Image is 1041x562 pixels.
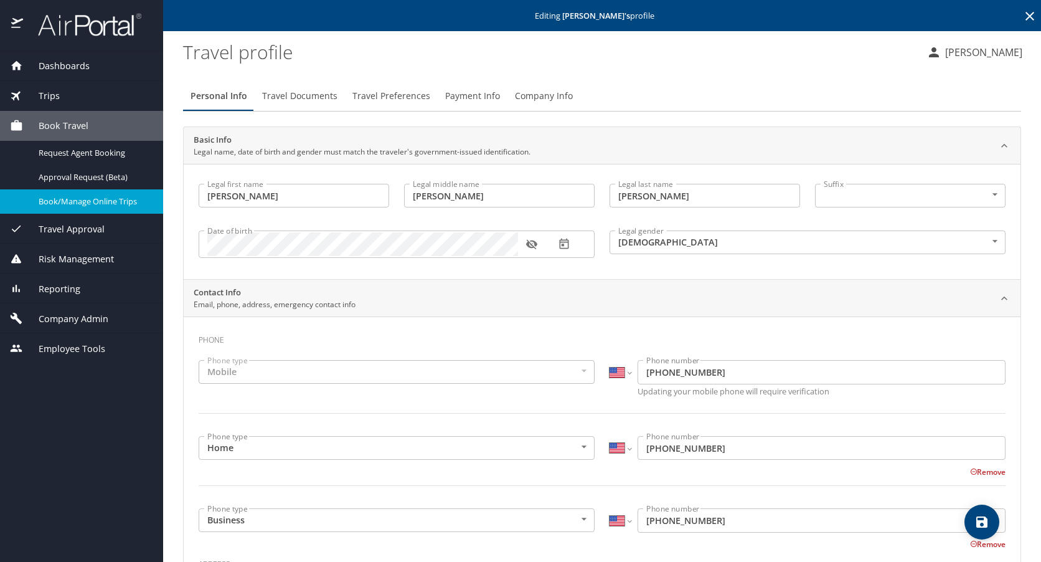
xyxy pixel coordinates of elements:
[199,508,595,532] div: Business
[638,388,1006,396] p: Updating your mobile phone will require verification
[167,12,1037,20] p: Editing profile
[445,88,500,104] span: Payment Info
[23,252,114,266] span: Risk Management
[970,539,1006,550] button: Remove
[262,88,337,104] span: Travel Documents
[184,164,1020,279] div: Basic InfoLegal name, date of birth and gender must match the traveler's government-issued identi...
[964,505,999,540] button: save
[23,89,60,103] span: Trips
[23,119,88,133] span: Book Travel
[23,282,80,296] span: Reporting
[191,88,247,104] span: Personal Info
[24,12,141,37] img: airportal-logo.png
[199,436,595,460] div: Home
[921,41,1027,64] button: [PERSON_NAME]
[39,147,148,159] span: Request Agent Booking
[23,222,105,236] span: Travel Approval
[23,59,90,73] span: Dashboards
[184,280,1020,317] div: Contact InfoEmail, phone, address, emergency contact info
[39,171,148,183] span: Approval Request (Beta)
[352,88,430,104] span: Travel Preferences
[11,12,24,37] img: icon-airportal.png
[194,299,356,310] p: Email, phone, address, emergency contact info
[194,134,530,146] h2: Basic Info
[941,45,1022,60] p: [PERSON_NAME]
[39,196,148,207] span: Book/Manage Online Trips
[184,127,1020,164] div: Basic InfoLegal name, date of birth and gender must match the traveler's government-issued identi...
[183,32,916,71] h1: Travel profile
[199,360,595,384] div: Mobile
[194,287,356,299] h2: Contact Info
[183,81,1021,111] div: Profile
[562,10,630,21] strong: [PERSON_NAME] 's
[610,231,1006,254] div: [DEMOGRAPHIC_DATA]
[815,184,1006,207] div: ​
[515,88,573,104] span: Company Info
[199,326,1006,348] h3: Phone
[23,312,108,326] span: Company Admin
[970,467,1006,477] button: Remove
[23,342,105,356] span: Employee Tools
[194,146,530,158] p: Legal name, date of birth and gender must match the traveler's government-issued identification.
